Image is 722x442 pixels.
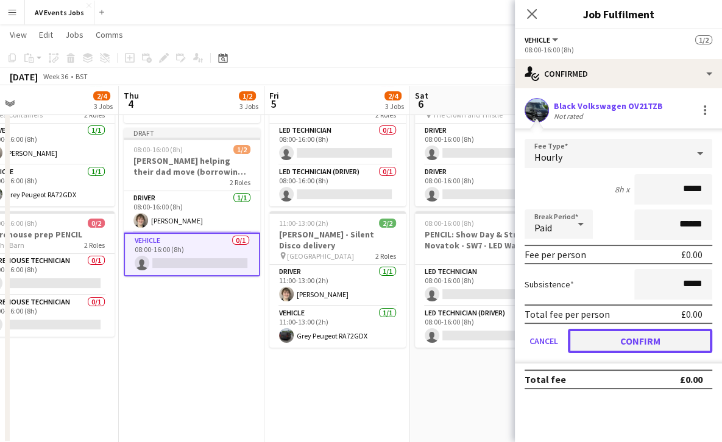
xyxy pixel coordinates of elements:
span: 2/4 [93,91,110,100]
app-job-card: 08:00-16:00 (8h)0/2PENCIL: Show Day & Strike: Novatok - SW7 - LED Wall2 RolesLED Technician0/108:... [415,211,551,348]
h3: PENCIL: Show Day & Strike: Novatok - SW7 - LED Wall [415,229,551,251]
div: Black Volkswagen OV21TZB [554,100,663,111]
span: Jobs [65,29,83,40]
app-card-role: Driver0/108:00-16:00 (8h) [415,165,551,206]
span: 2 Roles [375,251,396,261]
app-card-role: Driver1/111:00-13:00 (2h)[PERSON_NAME] [269,265,406,306]
div: £0.00 [680,373,703,385]
button: AV Events Jobs [25,1,94,24]
app-card-role: LED Technician0/108:00-16:00 (8h) [415,265,551,306]
span: 1/2 [695,35,712,44]
div: Draft [124,128,260,138]
app-job-card: 11:00-13:00 (2h)2/2[PERSON_NAME] - Silent Disco delivery [GEOGRAPHIC_DATA]2 RolesDriver1/111:00-1... [269,211,406,348]
span: 2 Roles [84,240,105,250]
div: Total fee per person [525,308,610,320]
a: Comms [91,27,128,43]
button: Cancel [525,329,563,353]
span: 1/2 [239,91,256,100]
span: View [10,29,27,40]
div: [DATE] [10,71,38,83]
div: Not rated [554,111,586,121]
div: £0.00 [681,248,703,261]
span: Fri [269,90,279,101]
span: 0/2 [88,219,105,228]
span: 2/4 [384,91,402,100]
span: 2 Roles [230,178,250,187]
app-card-role: Vehicle0/108:00-16:00 (8h) [124,233,260,276]
app-job-card: Draft08:00-16:00 (8h)1/2[PERSON_NAME] helping their dad move (borrowing the van)2 RolesDriver1/10... [124,128,260,276]
span: Edit [39,29,53,40]
button: Vehicle [525,35,560,44]
app-card-role: Driver0/108:00-16:00 (8h) [415,124,551,165]
app-card-role: LED Technician (Driver)0/108:00-16:00 (8h) [415,306,551,348]
a: Jobs [60,27,88,43]
div: 3 Jobs [385,102,404,111]
span: Sat [415,90,428,101]
span: Vehicle [525,35,550,44]
span: 08:00-16:00 (8h) [425,219,474,228]
span: 2/2 [379,219,396,228]
app-card-role: Driver1/108:00-16:00 (8h)[PERSON_NAME] [124,191,260,233]
a: Edit [34,27,58,43]
button: Confirm [568,329,712,353]
h3: [PERSON_NAME] - Silent Disco delivery [269,229,406,251]
span: 5 [267,97,279,111]
div: 3 Jobs [239,102,258,111]
app-job-card: 08:00-16:00 (8h)0/2PENCIL: Build Day: Novatok - SW7 - LED Wall2 RolesLED Technician0/108:00-16:00... [269,70,406,206]
app-card-role: Vehicle1/111:00-13:00 (2h)Grey Peugeot RA72GDX [269,306,406,348]
app-card-role: LED Technician (Driver)0/108:00-16:00 (8h) [269,165,406,206]
div: Fee per person [525,248,586,261]
div: BST [76,72,88,81]
app-job-card: 08:00-16:00 (8h)0/2CONFIRMED: 1693 - Silent Disco - Reanne The Crown and Thistle2 RolesDriver0/10... [415,70,551,206]
a: View [5,27,32,43]
div: 08:00-16:00 (8h) [525,45,712,54]
span: 4 [122,97,139,111]
div: 8h x [615,184,629,195]
h3: Job Fulfilment [515,6,722,22]
span: 6 [413,97,428,111]
app-card-role: LED Technician0/108:00-16:00 (8h) [269,124,406,165]
span: Week 36 [40,72,71,81]
span: 1/2 [233,145,250,154]
h3: [PERSON_NAME] helping their dad move (borrowing the van) [124,155,260,177]
span: Comms [96,29,123,40]
div: 3 Jobs [94,102,113,111]
span: [GEOGRAPHIC_DATA] [287,251,354,261]
span: Hourly [534,151,562,163]
label: Subsistence [525,279,574,290]
div: Total fee [525,373,566,385]
span: 11:00-13:00 (2h) [279,219,328,228]
span: 08:00-16:00 (8h) [133,145,183,154]
span: Thu [124,90,139,101]
div: Confirmed [515,59,722,88]
span: Paid [534,222,552,234]
div: £0.00 [681,308,703,320]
